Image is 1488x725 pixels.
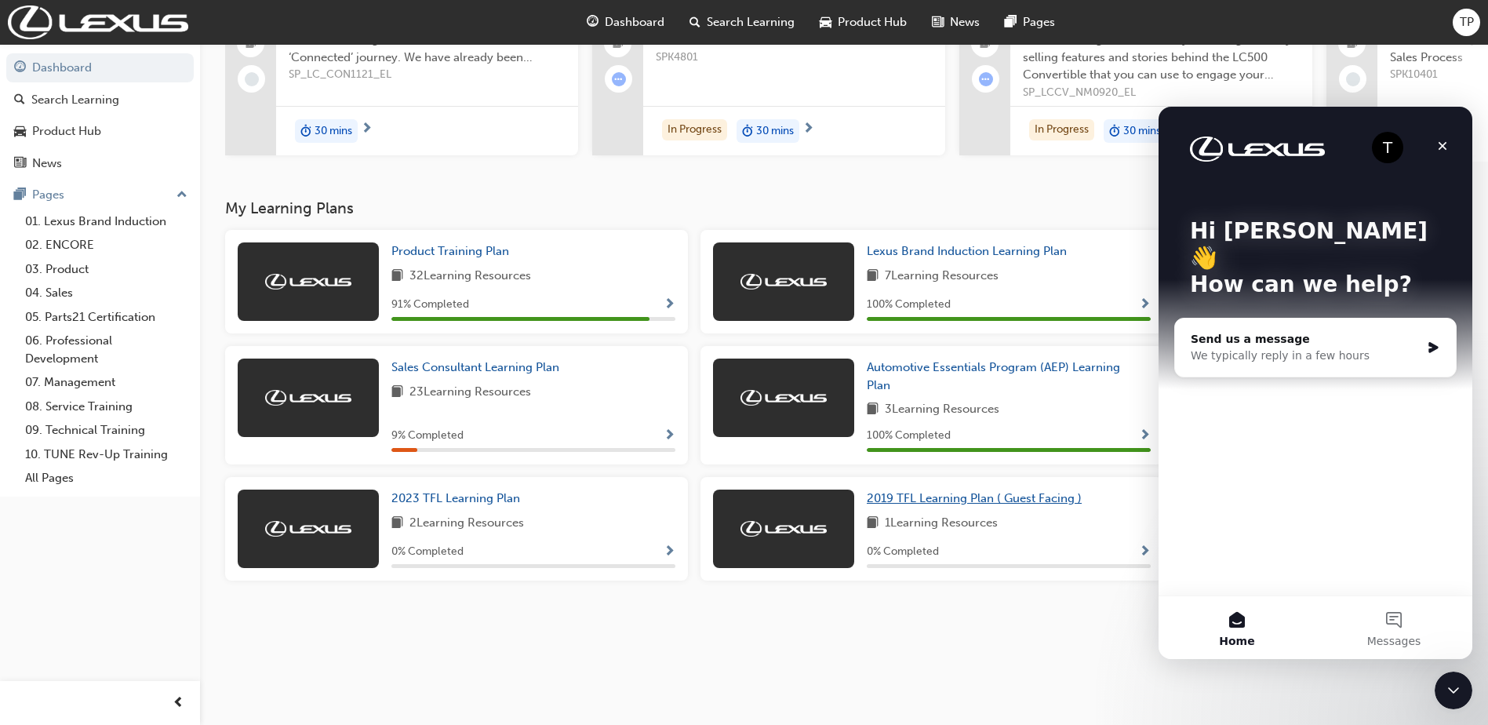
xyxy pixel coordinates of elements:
[265,521,351,537] img: Trak
[867,427,951,445] span: 100 % Completed
[677,6,807,38] a: search-iconSearch Learning
[19,305,194,330] a: 05. Parts21 Certification
[885,400,999,420] span: 3 Learning Resources
[8,5,188,39] img: Trak
[391,360,559,374] span: Sales Consultant Learning Plan
[867,490,1088,508] a: 2019 TFL Learning Plan ( Guest Facing )
[391,383,403,403] span: book-icon
[1139,542,1151,562] button: Show Progress
[14,157,26,171] span: news-icon
[689,13,700,32] span: search-icon
[1123,122,1161,140] span: 30 mins
[409,383,531,403] span: 23 Learning Resources
[32,186,64,204] div: Pages
[19,329,194,370] a: 06. Professional Development
[391,490,526,508] a: 2023 TFL Learning Plan
[265,390,351,406] img: Trak
[867,244,1067,258] span: Lexus Brand Induction Learning Plan
[6,86,194,115] a: Search Learning
[740,274,827,290] img: Trak
[664,426,675,446] button: Show Progress
[315,122,352,140] span: 30 mins
[605,13,664,31] span: Dashboard
[19,370,194,395] a: 07. Management
[664,429,675,443] span: Show Progress
[867,514,879,534] span: book-icon
[19,418,194,443] a: 09. Technical Training
[756,122,794,140] span: 30 mins
[867,267,879,286] span: book-icon
[740,390,827,406] img: Trak
[885,514,998,534] span: 1 Learning Resources
[1159,107,1472,659] iframe: Intercom live chat
[664,542,675,562] button: Show Progress
[587,13,598,32] span: guage-icon
[1139,545,1151,559] span: Show Progress
[391,514,403,534] span: book-icon
[1453,9,1480,36] button: TP
[19,233,194,257] a: 02. ENCORE
[664,298,675,312] span: Show Progress
[391,242,515,260] a: Product Training Plan
[265,274,351,290] img: Trak
[612,72,626,86] span: learningRecordVerb_ATTEMPT-icon
[361,122,373,137] span: next-icon
[14,61,26,75] span: guage-icon
[173,694,184,713] span: prev-icon
[1139,295,1151,315] button: Show Progress
[19,209,194,234] a: 01. Lexus Brand Induction
[14,93,25,107] span: search-icon
[6,180,194,209] button: Pages
[176,185,187,206] span: up-icon
[1139,298,1151,312] span: Show Progress
[6,53,194,82] a: Dashboard
[1109,121,1120,141] span: duration-icon
[391,267,403,286] span: book-icon
[14,125,26,139] span: car-icon
[391,427,464,445] span: 9 % Completed
[409,267,531,286] span: 32 Learning Resources
[867,491,1082,505] span: 2019 TFL Learning Plan ( Guest Facing )
[1139,429,1151,443] span: Show Progress
[867,543,939,561] span: 0 % Completed
[574,6,677,38] a: guage-iconDashboard
[656,49,933,67] span: SPK4801
[1435,672,1472,709] iframe: Intercom live chat
[32,155,62,173] div: News
[409,514,524,534] span: 2 Learning Resources
[391,359,566,377] a: Sales Consultant Learning Plan
[664,295,675,315] button: Show Progress
[391,296,469,314] span: 91 % Completed
[707,13,795,31] span: Search Learning
[885,267,999,286] span: 7 Learning Resources
[740,521,827,537] img: Trak
[289,66,566,84] span: SP_LC_CON1121_EL
[1029,119,1094,140] div: In Progress
[391,244,509,258] span: Product Training Plan
[19,395,194,419] a: 08. Service Training
[14,188,26,202] span: pages-icon
[300,121,311,141] span: duration-icon
[867,242,1073,260] a: Lexus Brand Induction Learning Plan
[867,359,1151,394] a: Automotive Essentials Program (AEP) Learning Plan
[662,119,727,140] div: In Progress
[6,149,194,178] a: News
[6,117,194,146] a: Product Hub
[820,13,831,32] span: car-icon
[802,122,814,137] span: next-icon
[19,466,194,490] a: All Pages
[1023,13,1055,31] span: Pages
[1139,426,1151,446] button: Show Progress
[19,281,194,305] a: 04. Sales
